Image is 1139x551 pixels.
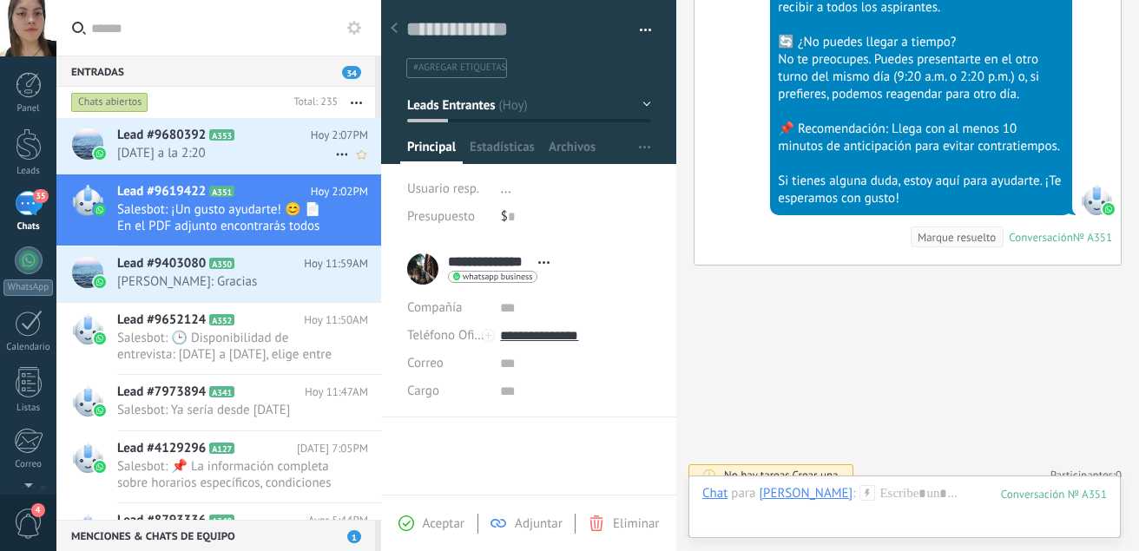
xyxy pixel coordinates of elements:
[515,515,563,532] span: Adjuntar
[94,461,106,473] img: waba.svg
[311,183,368,200] span: Hoy 2:02PM
[347,530,361,543] span: 1
[117,255,206,272] span: Lead #9403080
[423,515,464,532] span: Aceptar
[778,173,1064,207] div: Si tienes alguna duda, estoy aquí para ayudarte. ¡Te esperamos con gusto!
[407,377,487,405] div: Cargo
[778,34,1064,51] div: 🔄 ¿No puedes llegar a tiempo?
[117,402,335,418] span: Salesbot: Ya sería desde [DATE]
[209,386,234,397] span: A341
[1116,468,1122,482] span: 0
[117,183,206,200] span: Lead #9619422
[308,512,368,529] span: Ayer 5:44PM
[209,186,234,197] span: A351
[209,443,234,454] span: A127
[1050,468,1122,482] a: Participantes:0
[56,375,381,430] a: Lead #7973894 A341 Hoy 11:47AM Salesbot: Ya sería desde [DATE]
[117,458,335,491] span: Salesbot: 📌 La información completa sobre horarios específicos, condiciones legales y otros detal...
[1081,184,1112,215] span: WhatsApp Business
[117,312,206,329] span: Lead #9652124
[342,66,361,79] span: 34
[117,440,206,457] span: Lead #4129296
[3,342,54,353] div: Calendario
[209,258,234,269] span: A350
[724,468,839,482] div: No hay tareas.
[56,520,375,551] div: Menciones & Chats de equipo
[407,322,487,350] button: Teléfono Oficina
[56,174,381,246] a: Lead #9619422 A351 Hoy 2:02PM Salesbot: ¡Un gusto ayudarte! 😊 📄 En el PDF adjunto encontrarás tod...
[407,208,475,225] span: Presupuesto
[117,127,206,144] span: Lead #9680392
[117,273,335,290] span: [PERSON_NAME]: Gracias
[56,118,381,174] a: Lead #9680392 A353 Hoy 2:07PM [DATE] a la 2:20
[1009,230,1073,245] div: Conversación
[407,139,456,164] span: Principal
[56,56,375,87] div: Entradas
[853,485,855,502] span: :
[117,201,335,234] span: Salesbot: ¡Un gusto ayudarte! 😊 📄 En el PDF adjunto encontrarás todos los detalles de tu entrevis...
[3,459,54,470] div: Correo
[311,127,368,144] span: Hoy 2:07PM
[286,94,338,111] div: Total: 235
[407,350,444,377] button: Correo
[304,312,368,329] span: Hoy 11:50AM
[94,204,106,216] img: waba.svg
[305,384,368,401] span: Hoy 11:47AM
[407,203,488,231] div: Presupuesto
[117,330,335,363] span: Salesbot: 🕒 Disponibilidad de entrevista: [DATE] a [DATE], elige entre estos horarios: • 9:20 a.m...
[3,221,54,233] div: Chats
[1103,203,1115,215] img: waba.svg
[731,485,755,502] span: para
[407,175,488,203] div: Usuario resp.
[613,515,659,532] span: Eliminar
[297,440,368,457] span: [DATE] 7:05PM
[94,148,106,160] img: waba.svg
[3,166,54,177] div: Leads
[407,327,497,344] span: Teléfono Oficina
[33,189,48,203] span: 35
[1073,230,1112,245] div: № A351
[94,404,106,417] img: waba.svg
[759,485,853,501] div: Clarelis Otero
[463,272,532,281] span: whatsapp business
[209,129,234,141] span: A353
[31,503,45,517] span: 4
[209,314,234,325] span: A352
[3,403,54,414] div: Listas
[501,203,651,231] div: $
[94,332,106,344] img: waba.svg
[407,294,487,322] div: Compañía
[407,180,479,197] span: Usuario resp.
[209,515,234,526] span: A348
[549,139,596,164] span: Archivos
[117,384,206,401] span: Lead #7973894
[71,92,148,113] div: Chats abiertos
[117,512,206,529] span: Lead #8793336
[3,103,54,115] div: Panel
[1001,487,1107,502] div: 351
[778,121,1064,155] div: 📌 Recomendación: Llega con al menos 10 minutos de anticipación para evitar contratiempos.
[94,276,106,288] img: waba.svg
[304,255,368,272] span: Hoy 11:59AM
[407,355,444,371] span: Correo
[413,62,506,74] span: #agregar etiquetas
[56,431,381,502] a: Lead #4129296 A127 [DATE] 7:05PM Salesbot: 📌 La información completa sobre horarios específicos, ...
[470,139,535,164] span: Estadísticas
[56,246,381,302] a: Lead #9403080 A350 Hoy 11:59AM [PERSON_NAME]: Gracias
[56,303,381,374] a: Lead #9652124 A352 Hoy 11:50AM Salesbot: 🕒 Disponibilidad de entrevista: [DATE] a [DATE], elige e...
[792,468,838,482] span: Crear una
[117,145,335,161] span: [DATE] a la 2:20
[3,279,53,296] div: WhatsApp
[778,51,1064,103] div: No te preocupes. Puedes presentarte en el otro turno del mismo día (9:20 a.m. o 2:20 p.m.) o, si ...
[407,384,439,397] span: Cargo
[918,229,996,246] div: Marque resuelto
[501,180,511,197] span: ...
